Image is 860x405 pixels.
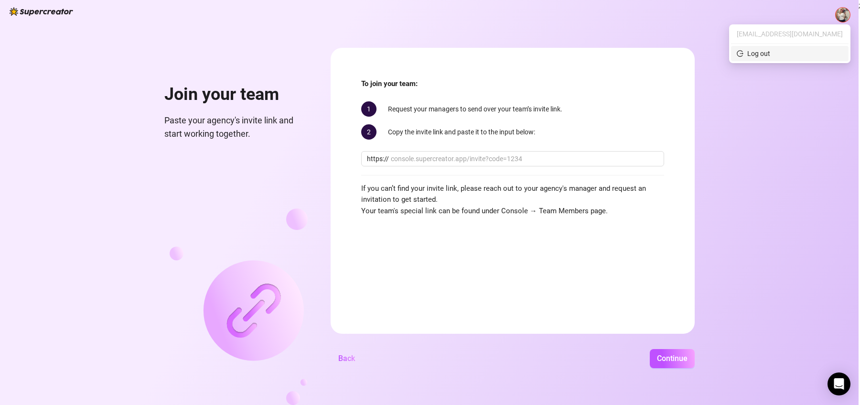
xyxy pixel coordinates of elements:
button: Back [331,349,363,368]
span: Continue [657,354,688,363]
span: [EMAIL_ADDRESS][DOMAIN_NAME] [737,29,843,39]
span: Paste your agency's invite link and start working together. [164,114,308,141]
div: Open Intercom Messenger [828,372,850,395]
div: Copy the invite link and paste it to the input below: [361,124,664,140]
button: Continue [650,349,695,368]
span: 1 [361,101,376,117]
img: ACg8ocJwdxFs_8J-sdLFOe6QxgTC5a2P8pwsWyNeADXjLgQCX0qBizQD=s96-c [836,8,850,22]
span: https:// [367,153,389,164]
span: 2 [361,124,376,140]
div: Log out [747,48,770,59]
span: Back [338,354,355,363]
div: Request your managers to send over your team’s invite link. [361,101,664,117]
input: console.supercreator.app/invite?code=1234 [391,153,658,164]
span: logout [737,50,743,57]
span: If you can’t find your invite link, please reach out to your agency's manager and request an invi... [361,183,664,217]
img: logo [10,7,73,16]
strong: To join your team: [361,79,418,88]
h1: Join your team [164,84,308,105]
